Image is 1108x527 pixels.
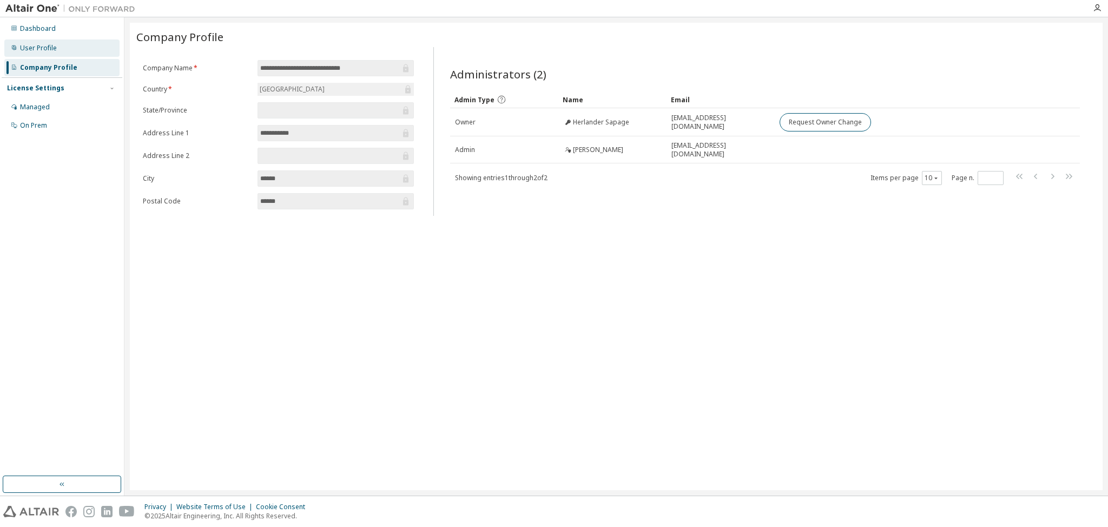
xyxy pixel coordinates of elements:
label: Company Name [143,64,251,73]
label: Postal Code [143,197,251,206]
div: License Settings [7,84,64,93]
div: Dashboard [20,24,56,33]
span: Items per page [870,171,942,185]
span: Admin Type [454,95,494,104]
div: Website Terms of Use [176,503,256,511]
label: Address Line 2 [143,151,251,160]
span: [EMAIL_ADDRESS][DOMAIN_NAME] [671,141,770,159]
div: [GEOGRAPHIC_DATA] [258,83,414,96]
span: [PERSON_NAME] [573,146,623,154]
div: Name [563,91,662,108]
div: Email [671,91,770,108]
div: [GEOGRAPHIC_DATA] [258,83,326,95]
span: Administrators (2) [450,67,546,82]
img: Altair One [5,3,141,14]
div: Cookie Consent [256,503,312,511]
span: Company Profile [136,29,223,44]
span: [EMAIL_ADDRESS][DOMAIN_NAME] [671,114,770,131]
span: Owner [455,118,476,127]
img: youtube.svg [119,506,135,517]
p: © 2025 Altair Engineering, Inc. All Rights Reserved. [144,511,312,521]
div: Managed [20,103,50,111]
div: User Profile [20,44,57,52]
label: Country [143,85,251,94]
label: Address Line 1 [143,129,251,137]
img: linkedin.svg [101,506,113,517]
img: facebook.svg [65,506,77,517]
span: Admin [455,146,475,154]
button: Request Owner Change [780,113,871,131]
img: instagram.svg [83,506,95,517]
div: On Prem [20,121,47,130]
span: Page n. [952,171,1004,185]
label: State/Province [143,106,251,115]
img: altair_logo.svg [3,506,59,517]
span: Showing entries 1 through 2 of 2 [455,173,548,182]
div: Company Profile [20,63,77,72]
button: 10 [925,174,939,182]
div: Privacy [144,503,176,511]
span: Herlander Sapage [573,118,629,127]
label: City [143,174,251,183]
